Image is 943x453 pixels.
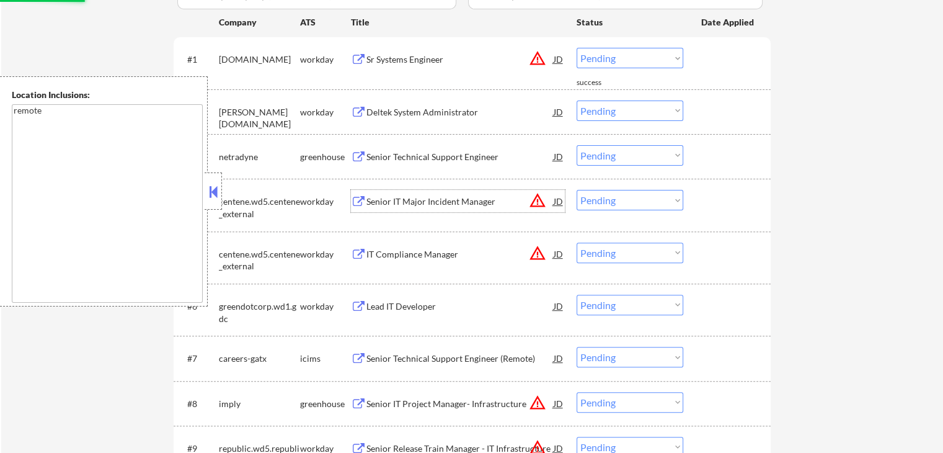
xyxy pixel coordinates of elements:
[12,89,203,101] div: Location Inclusions:
[529,192,546,209] button: warning_amber
[577,11,683,33] div: Status
[701,16,756,29] div: Date Applied
[300,53,351,66] div: workday
[300,248,351,261] div: workday
[219,248,300,272] div: centene.wd5.centene_external
[552,101,565,123] div: JD
[300,195,351,208] div: workday
[366,300,554,313] div: Lead IT Developer
[552,243,565,265] div: JD
[552,48,565,70] div: JD
[552,347,565,369] div: JD
[187,352,209,365] div: #7
[219,151,300,163] div: netradyne
[529,244,546,262] button: warning_amber
[219,300,300,325] div: greendotcorp.wd1.gdc
[366,195,554,208] div: Senior IT Major Incident Manager
[529,394,546,411] button: warning_amber
[219,106,300,130] div: [PERSON_NAME][DOMAIN_NAME]
[300,106,351,119] div: workday
[351,16,565,29] div: Title
[300,151,351,163] div: greenhouse
[300,352,351,365] div: icims
[552,392,565,415] div: JD
[366,248,554,261] div: IT Compliance Manager
[552,295,565,317] div: JD
[366,352,554,365] div: Senior Technical Support Engineer (Remote)
[300,16,351,29] div: ATS
[187,398,209,410] div: #8
[219,398,300,410] div: imply
[366,53,554,66] div: Sr Systems Engineer
[577,78,626,88] div: success
[552,145,565,168] div: JD
[219,53,300,66] div: [DOMAIN_NAME]
[300,300,351,313] div: workday
[187,53,209,66] div: #1
[219,16,300,29] div: Company
[219,352,300,365] div: careers-gatx
[366,106,554,119] div: Deltek System Administrator
[366,398,554,410] div: Senior IT Project Manager- Infrastructure
[552,190,565,212] div: JD
[300,398,351,410] div: greenhouse
[366,151,554,163] div: Senior Technical Support Engineer
[219,195,300,220] div: centene.wd5.centene_external
[529,50,546,67] button: warning_amber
